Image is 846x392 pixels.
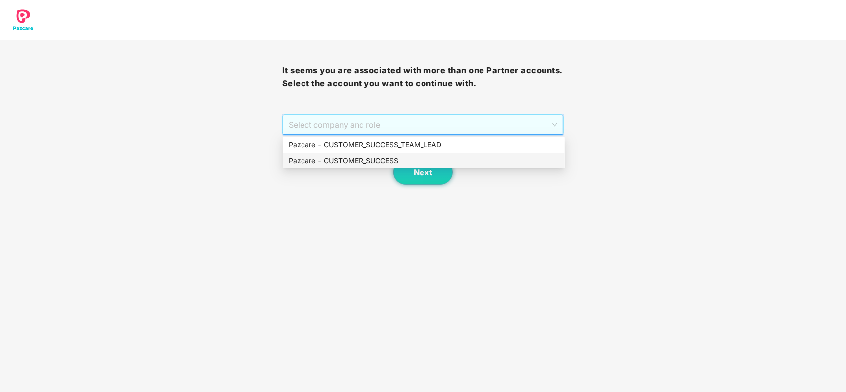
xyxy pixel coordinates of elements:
[282,64,564,90] h3: It seems you are associated with more than one Partner accounts. Select the account you want to c...
[289,139,559,150] div: Pazcare - CUSTOMER_SUCCESS_TEAM_LEAD
[283,137,565,153] div: Pazcare - CUSTOMER_SUCCESS_TEAM_LEAD
[393,160,453,185] button: Next
[283,153,565,168] div: Pazcare - CUSTOMER_SUCCESS
[414,168,432,177] span: Next
[289,115,558,134] span: Select company and role
[289,155,559,166] div: Pazcare - CUSTOMER_SUCCESS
